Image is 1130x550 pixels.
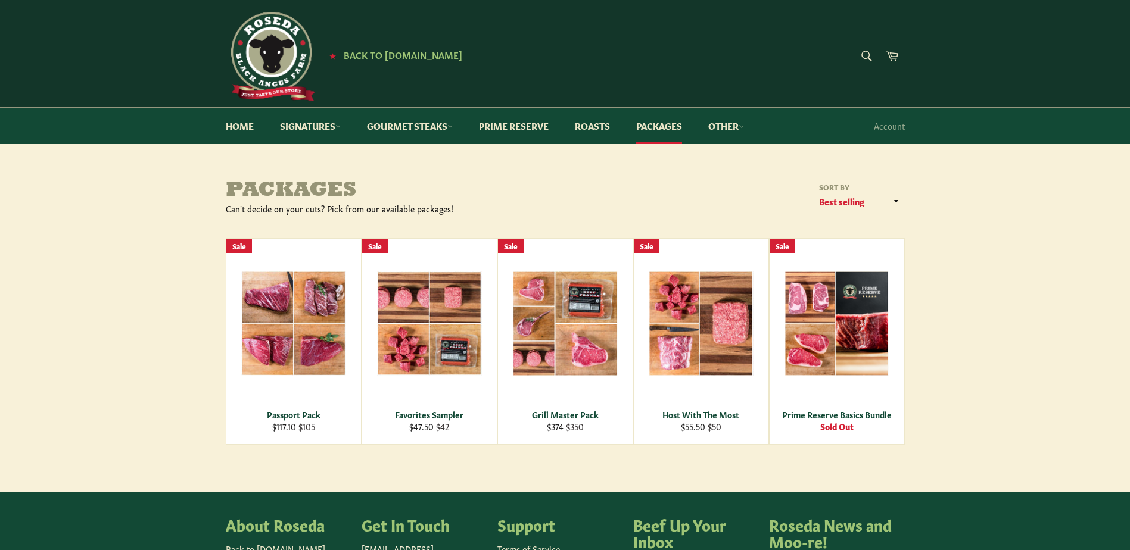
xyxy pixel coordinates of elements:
img: Prime Reserve Basics Bundle [785,271,889,376]
a: Packages [624,108,694,144]
h4: Beef Up Your Inbox [633,516,757,549]
img: Grill Master Pack [513,271,618,376]
h4: Get In Touch [362,516,485,533]
a: Other [696,108,756,144]
div: $42 [369,421,489,432]
span: ★ [329,51,336,60]
div: Favorites Sampler [369,409,489,420]
div: $105 [234,421,353,432]
a: ★ Back to [DOMAIN_NAME] [323,51,462,60]
s: $47.50 [409,420,434,432]
a: Grill Master Pack Grill Master Pack $374 $350 [497,238,633,445]
a: Signatures [268,108,353,144]
a: Favorites Sampler Favorites Sampler $47.50 $42 [362,238,497,445]
h4: About Roseda [226,516,350,533]
a: Roasts [563,108,622,144]
a: Home [214,108,266,144]
img: Passport Pack [241,271,346,376]
a: Passport Pack Passport Pack $117.10 $105 [226,238,362,445]
s: $55.50 [681,420,705,432]
img: Favorites Sampler [377,271,482,376]
s: $374 [547,420,564,432]
div: Prime Reserve Basics Bundle [777,409,896,420]
div: Sale [770,239,795,254]
label: Sort by [815,182,905,192]
div: $350 [505,421,625,432]
div: Sale [634,239,659,254]
div: Grill Master Pack [505,409,625,420]
a: Gourmet Steaks [355,108,465,144]
h1: Packages [226,179,565,203]
div: Sale [226,239,252,254]
div: Can't decide on your cuts? Pick from our available packages! [226,203,565,214]
div: Sale [498,239,524,254]
a: Host With The Most Host With The Most $55.50 $50 [633,238,769,445]
div: Host With The Most [641,409,761,420]
div: Sold Out [777,421,896,432]
div: Passport Pack [234,409,353,420]
span: Back to [DOMAIN_NAME] [344,48,462,61]
div: Sale [362,239,388,254]
a: Prime Reserve Basics Bundle Prime Reserve Basics Bundle Sold Out [769,238,905,445]
a: Prime Reserve [467,108,561,144]
h4: Support [497,516,621,533]
a: Account [868,108,911,143]
img: Roseda Beef [226,12,315,101]
div: $50 [641,421,761,432]
s: $117.10 [272,420,296,432]
h4: Roseda News and Moo-re! [769,516,893,549]
img: Host With The Most [649,271,754,376]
